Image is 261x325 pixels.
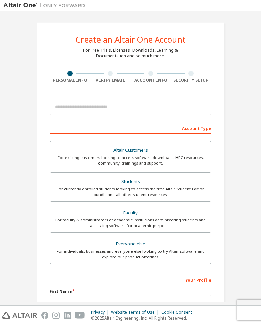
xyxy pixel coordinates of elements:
img: instagram.svg [52,312,60,319]
div: For existing customers looking to access software downloads, HPC resources, community, trainings ... [54,155,207,166]
div: For individuals, businesses and everyone else looking to try Altair software and explore our prod... [54,249,207,260]
div: Security Setup [171,78,212,83]
div: Everyone else [54,239,207,249]
div: For faculty & administrators of academic institutions administering students and accessing softwa... [54,217,207,228]
div: Altair Customers [54,145,207,155]
img: facebook.svg [41,312,48,319]
div: For Free Trials, Licenses, Downloads, Learning & Documentation and so much more. [83,48,178,59]
img: Altair One [3,2,89,9]
img: altair_logo.svg [2,312,37,319]
div: Your Profile [50,274,211,285]
div: Create an Altair One Account [76,35,186,44]
img: linkedin.svg [64,312,71,319]
label: First Name [50,289,211,294]
div: Account Info [130,78,171,83]
div: Website Terms of Use [111,310,161,315]
p: © 2025 Altair Engineering, Inc. All Rights Reserved. [91,315,196,321]
div: Personal Info [50,78,90,83]
div: Faculty [54,208,207,218]
img: youtube.svg [75,312,85,319]
div: Students [54,177,207,186]
div: Privacy [91,310,111,315]
div: Account Type [50,123,211,134]
div: Verify Email [90,78,131,83]
div: Cookie Consent [161,310,196,315]
div: For currently enrolled students looking to access the free Altair Student Edition bundle and all ... [54,186,207,197]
